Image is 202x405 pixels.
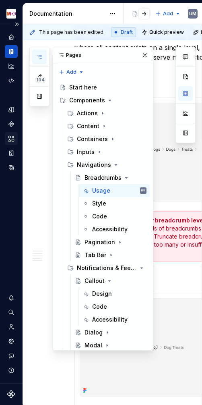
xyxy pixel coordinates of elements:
a: Assets [5,132,18,145]
button: Expand sidebar [11,19,23,30]
a: Documentation [5,45,18,58]
div: Pages [53,47,153,63]
a: Modal [72,339,150,352]
a: UsageUM [79,184,150,197]
a: Invite team [5,320,18,333]
div: Usage [92,187,110,195]
span: Add [66,69,76,75]
div: Pagination [85,238,115,246]
div: Components [56,94,150,107]
a: Home [5,31,18,44]
div: Content [64,120,150,133]
div: Containers [64,133,150,145]
div: UM [189,10,196,17]
a: Storybook stories [5,147,18,160]
button: Search ⌘K [5,306,18,319]
a: Start here [56,81,150,94]
a: Code [79,210,150,223]
div: Documentation [29,10,105,18]
button: Quick preview [139,27,188,38]
img: e41497f2-3305-4231-9db9-dd4d728291db.png [6,9,16,19]
a: Code [79,300,150,313]
a: Components [5,118,18,131]
div: Navigations [77,161,111,169]
a: Design [79,287,150,300]
div: Code [92,303,107,311]
div: Inputs [64,145,150,158]
div: Components [69,96,105,104]
div: Tab Bar [85,251,106,259]
div: Navigations [64,158,150,171]
button: Add [153,8,183,19]
a: Tab Bar [72,249,150,262]
a: Breadcrumbs [72,171,150,184]
a: Data sources [5,161,18,174]
div: Design [92,290,112,298]
div: Inputs [77,148,95,156]
span: 104 [35,77,46,83]
div: Content [77,122,99,130]
div: Actions [64,107,150,120]
div: Actions [77,109,98,117]
div: Page tree [128,6,151,22]
div: Breadcrumbs [85,174,122,182]
span: Draft [121,29,133,35]
a: Accessibility [79,223,150,236]
a: Analytics [5,60,18,73]
div: Containers [77,135,108,143]
div: Dialog [85,328,103,336]
span: Add [163,10,173,17]
a: Settings [5,335,18,348]
a: Callout [72,274,150,287]
div: Code [92,212,107,220]
button: Add [56,66,87,78]
div: Callout [85,277,105,285]
div: UM [141,187,145,195]
a: Dialog [72,326,150,339]
a: Accessibility [79,313,150,326]
div: Modal [85,341,102,349]
span: This page has been edited. [39,29,105,35]
div: Accessibility [92,316,128,324]
div: Notifications & Feedback [64,262,150,274]
button: Notifications [5,291,18,304]
a: Design tokens [5,103,18,116]
div: Accessibility [92,225,128,233]
svg: Supernova Logo [7,390,15,398]
a: Code automation [5,74,18,87]
button: Contact support [5,349,18,362]
div: Notifications & Feedback [77,264,137,272]
a: Style [79,197,150,210]
a: Pagination [72,236,150,249]
div: Style [92,199,106,208]
span: Quick preview [149,29,184,35]
div: Start here [69,83,97,91]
